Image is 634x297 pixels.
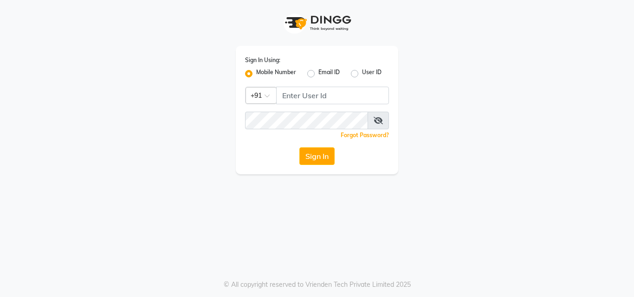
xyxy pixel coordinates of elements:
label: Email ID [318,68,340,79]
button: Sign In [299,147,335,165]
a: Forgot Password? [341,132,389,139]
label: Sign In Using: [245,56,280,64]
label: User ID [362,68,382,79]
img: logo1.svg [280,9,354,37]
label: Mobile Number [256,68,296,79]
input: Username [245,112,368,129]
input: Username [276,87,389,104]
